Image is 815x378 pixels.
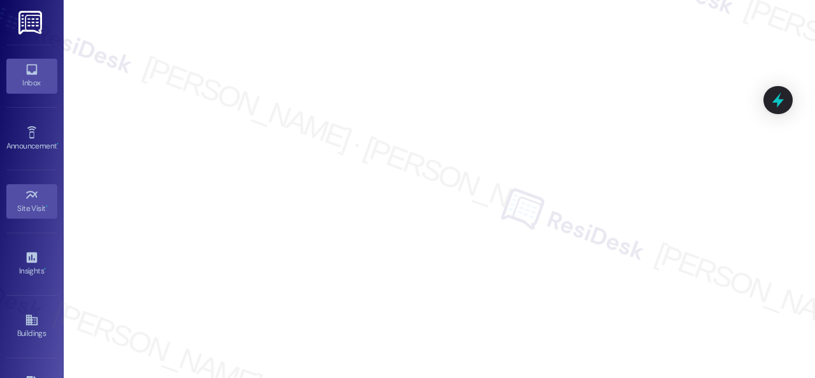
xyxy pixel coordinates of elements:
[46,202,48,211] span: •
[18,11,45,34] img: ResiDesk Logo
[6,309,57,344] a: Buildings
[6,59,57,93] a: Inbox
[6,184,57,219] a: Site Visit •
[44,265,46,273] span: •
[6,247,57,281] a: Insights •
[57,140,59,149] span: •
